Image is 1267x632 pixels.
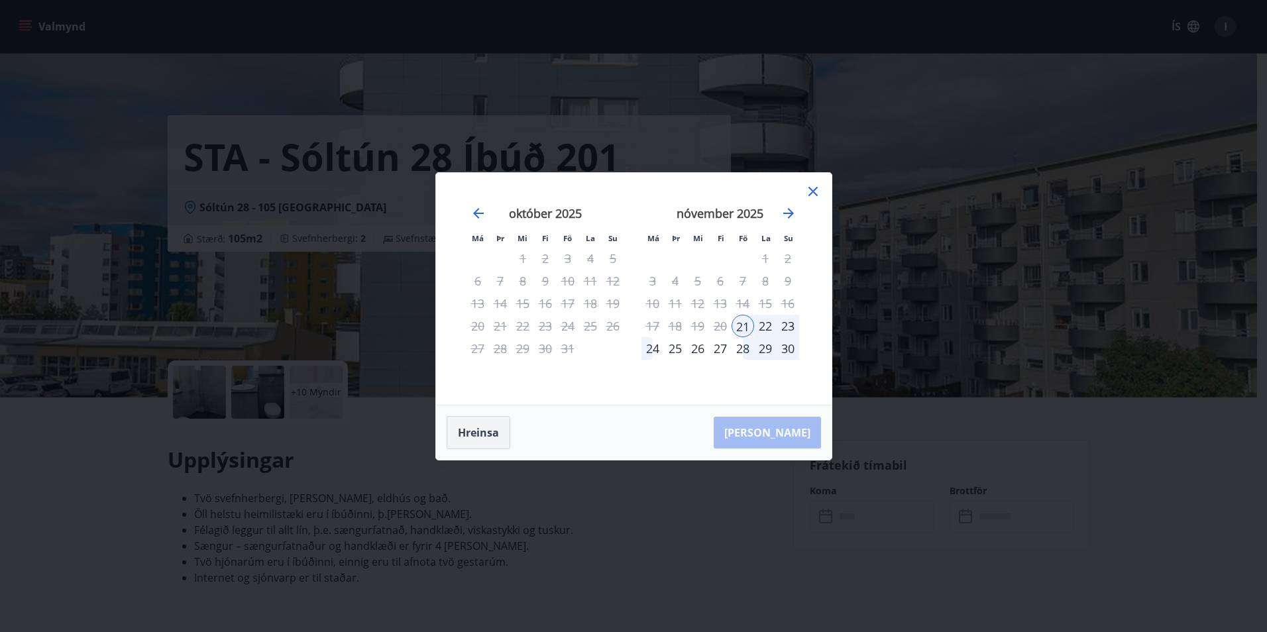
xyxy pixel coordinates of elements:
[512,315,534,337] td: Not available. miðvikudagur, 22. október 2025
[579,270,602,292] td: Not available. laugardagur, 11. október 2025
[512,292,534,315] td: Not available. miðvikudagur, 15. október 2025
[579,292,602,315] td: Not available. laugardagur, 18. október 2025
[777,292,799,315] td: Not available. sunnudagur, 16. nóvember 2025
[641,337,664,360] div: 24
[467,337,489,360] td: Not available. mánudagur, 27. október 2025
[754,315,777,337] td: Choose laugardagur, 22. nóvember 2025 as your check-out date. It’s available.
[718,233,724,243] small: Fi
[664,337,687,360] div: 25
[754,292,777,315] td: Not available. laugardagur, 15. nóvember 2025
[754,337,777,360] div: 29
[602,247,624,270] td: Not available. sunnudagur, 5. október 2025
[512,270,534,292] td: Not available. miðvikudagur, 8. október 2025
[732,337,754,360] td: Choose föstudagur, 28. nóvember 2025 as your check-out date. It’s available.
[777,337,799,360] div: 30
[709,292,732,315] td: Not available. fimmtudagur, 13. nóvember 2025
[472,233,484,243] small: Má
[518,233,527,243] small: Mi
[687,315,709,337] td: Not available. miðvikudagur, 19. nóvember 2025
[489,270,512,292] td: Not available. þriðjudagur, 7. október 2025
[452,189,816,389] div: Calendar
[534,337,557,360] td: Not available. fimmtudagur, 30. október 2025
[709,270,732,292] td: Not available. fimmtudagur, 6. nóvember 2025
[732,292,754,315] div: Aðeins útritun í boði
[777,315,799,337] div: 23
[709,315,732,337] td: Not available. fimmtudagur, 20. nóvember 2025
[496,233,504,243] small: Þr
[709,337,732,360] td: Choose fimmtudagur, 27. nóvember 2025 as your check-out date. It’s available.
[754,270,777,292] td: Not available. laugardagur, 8. nóvember 2025
[512,337,534,360] td: Not available. miðvikudagur, 29. október 2025
[732,315,754,337] div: 21
[777,315,799,337] td: Choose sunnudagur, 23. nóvember 2025 as your check-out date. It’s available.
[641,270,664,292] td: Not available. mánudagur, 3. nóvember 2025
[687,292,709,315] td: Not available. miðvikudagur, 12. nóvember 2025
[664,337,687,360] td: Choose þriðjudagur, 25. nóvember 2025 as your check-out date. It’s available.
[784,233,793,243] small: Su
[641,337,664,360] td: Choose mánudagur, 24. nóvember 2025 as your check-out date. It’s available.
[761,233,771,243] small: La
[467,315,489,337] td: Not available. mánudagur, 20. október 2025
[709,270,732,292] div: Aðeins útritun í boði
[687,270,709,292] td: Not available. miðvikudagur, 5. nóvember 2025
[777,337,799,360] td: Choose sunnudagur, 30. nóvember 2025 as your check-out date. It’s available.
[489,315,512,337] td: Not available. þriðjudagur, 21. október 2025
[489,337,512,360] td: Not available. þriðjudagur, 28. október 2025
[672,233,680,243] small: Þr
[732,270,754,292] td: Not available. föstudagur, 7. nóvember 2025
[557,270,579,292] div: Aðeins útritun í boði
[489,292,512,315] td: Not available. þriðjudagur, 14. október 2025
[557,337,579,360] td: Not available. föstudagur, 31. október 2025
[534,315,557,337] td: Not available. fimmtudagur, 23. október 2025
[557,315,579,337] div: Aðeins útritun í boði
[781,205,797,221] div: Move forward to switch to the next month.
[534,270,557,292] td: Not available. fimmtudagur, 9. október 2025
[586,233,595,243] small: La
[447,416,510,449] button: Hreinsa
[557,247,579,270] td: Not available. föstudagur, 3. október 2025
[557,270,579,292] td: Not available. föstudagur, 10. október 2025
[754,247,777,270] td: Not available. laugardagur, 1. nóvember 2025
[739,233,747,243] small: Fö
[557,292,579,315] div: Aðeins útritun í boði
[467,292,489,315] td: Not available. mánudagur, 13. október 2025
[664,292,687,315] td: Not available. þriðjudagur, 11. nóvember 2025
[534,292,557,315] td: Not available. fimmtudagur, 16. október 2025
[732,292,754,315] td: Not available. föstudagur, 14. nóvember 2025
[732,315,754,337] td: Selected as start date. föstudagur, 21. nóvember 2025
[687,337,709,360] td: Choose miðvikudagur, 26. nóvember 2025 as your check-out date. It’s available.
[641,292,664,315] td: Not available. mánudagur, 10. nóvember 2025
[777,270,799,292] td: Not available. sunnudagur, 9. nóvember 2025
[754,337,777,360] td: Choose laugardagur, 29. nóvember 2025 as your check-out date. It’s available.
[557,292,579,315] td: Not available. föstudagur, 17. október 2025
[579,315,602,337] td: Not available. laugardagur, 25. október 2025
[602,292,624,315] td: Not available. sunnudagur, 19. október 2025
[732,337,754,360] div: 28
[509,205,582,221] strong: október 2025
[608,233,618,243] small: Su
[534,247,557,270] td: Not available. fimmtudagur, 2. október 2025
[677,205,763,221] strong: nóvember 2025
[693,233,703,243] small: Mi
[557,315,579,337] td: Not available. föstudagur, 24. október 2025
[664,315,687,337] td: Not available. þriðjudagur, 18. nóvember 2025
[467,270,489,292] td: Not available. mánudagur, 6. október 2025
[579,247,602,270] td: Not available. laugardagur, 4. október 2025
[647,233,659,243] small: Má
[563,233,572,243] small: Fö
[777,247,799,270] td: Not available. sunnudagur, 2. nóvember 2025
[602,315,624,337] td: Not available. sunnudagur, 26. október 2025
[754,315,777,337] div: 22
[470,205,486,221] div: Move backward to switch to the previous month.
[709,337,732,360] div: 27
[542,233,549,243] small: Fi
[602,270,624,292] td: Not available. sunnudagur, 12. október 2025
[687,337,709,360] div: 26
[641,315,664,337] td: Not available. mánudagur, 17. nóvember 2025
[664,270,687,292] td: Not available. þriðjudagur, 4. nóvember 2025
[512,247,534,270] td: Not available. miðvikudagur, 1. október 2025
